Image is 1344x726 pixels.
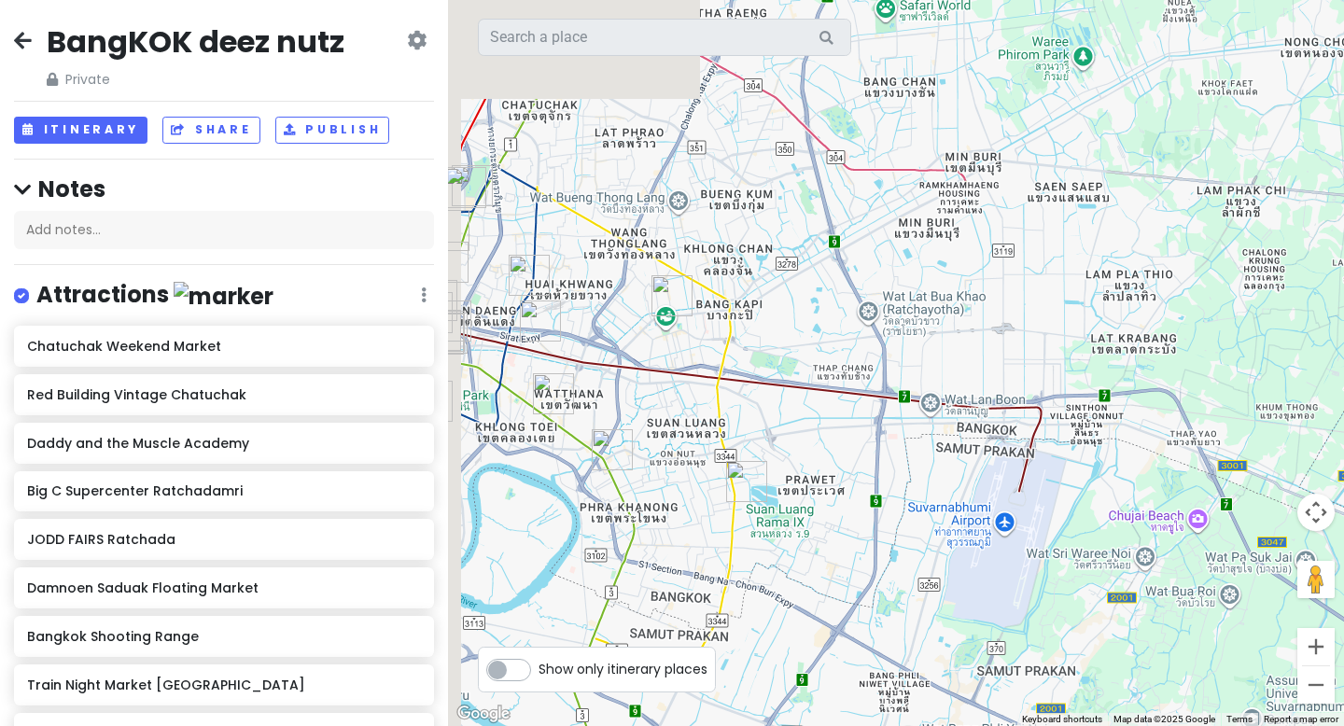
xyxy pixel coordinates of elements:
h6: Daddy and the Muscle Academy [27,435,420,452]
input: Search a place [478,19,851,56]
button: Map camera controls [1297,494,1335,531]
h4: Attractions [36,280,273,311]
button: Drag Pegman onto the map to open Street View [1297,561,1335,598]
h6: Chatuchak Weekend Market [27,338,420,355]
div: Nara Thai Cuisine Central World [423,314,464,355]
button: Share [162,117,259,144]
img: Google [453,702,514,726]
div: Red Building Vintage Chatuchak [445,167,486,208]
div: JODD FAIRS Ratchada [509,255,550,296]
h6: Train Night Market [GEOGRAPHIC_DATA] [27,677,420,693]
h6: JODD FAIRS Ratchada [27,531,420,548]
h6: Big C Supercenter Ratchadamri [27,482,420,499]
button: Zoom out [1297,666,1335,704]
div: Route66 [520,300,561,342]
h6: Bangkok Shooting Range [27,628,420,645]
div: Centara Watergate Pavilion Hotel Bangkok [430,300,471,342]
span: Map data ©2025 Google [1113,714,1215,724]
button: Zoom in [1297,628,1335,665]
div: Pullman Bangkok King Power [416,280,457,321]
h2: BangKOK deez nutz [47,22,344,62]
div: Bangkok Shooting Range [427,242,469,283]
button: Itinerary [14,117,147,144]
h4: Notes [14,175,434,203]
div: Chatuchak Weekend Market [452,165,493,206]
div: NAMA Japanese and Seafood Buffet [420,310,461,351]
div: Avani Sukhumvit Bangkok [592,429,633,470]
img: marker [174,282,273,311]
div: Sit and Wonder [533,373,574,414]
button: Keyboard shortcuts [1022,713,1102,726]
span: Private [47,69,344,90]
div: Big C Supercenter Ratchadamri [427,313,468,354]
div: TaladNad KoKoTho [651,275,693,316]
div: Vince Hotel Bangkok Pratunam [412,292,453,333]
div: Paknang.bkk [428,210,469,251]
a: Open this area in Google Maps (opens a new window) [453,702,514,726]
div: Centara Grand & Bangkok Convention Centre at Central World [420,311,461,352]
div: Ascott Embassy Sathorn Bangkok [412,381,453,422]
span: Show only itinerary places [539,659,707,679]
h6: Red Building Vintage Chatuchak [27,386,420,403]
a: Terms (opens in new tab) [1226,714,1253,724]
h6: Damnoen Saduak Floating Market [27,579,420,596]
div: The Cheesecake Factory [424,311,465,352]
a: Report a map error [1264,714,1338,724]
button: Publish [275,117,390,144]
div: Train Night Market Srinagarindra [726,461,767,502]
div: Add notes... [14,211,434,250]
